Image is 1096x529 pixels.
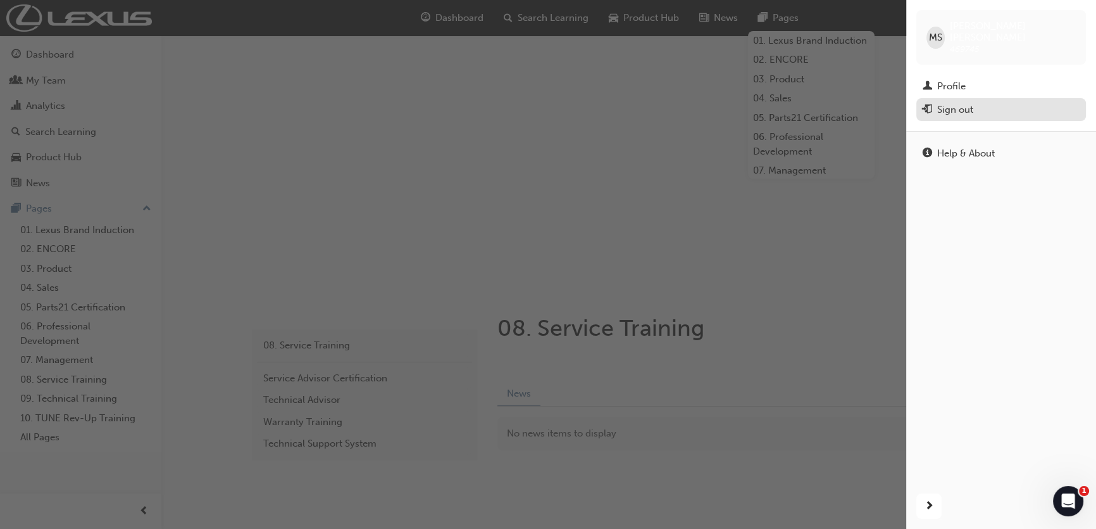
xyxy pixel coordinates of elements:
[916,75,1086,98] a: Profile
[923,105,932,116] span: exit-icon
[937,103,973,117] div: Sign out
[929,30,942,45] span: MS
[923,81,932,92] span: man-icon
[923,148,932,160] span: info-icon
[916,98,1086,122] button: Sign out
[937,146,995,161] div: Help & About
[916,142,1086,165] a: Help & About
[950,44,980,54] span: 469745
[1079,486,1089,496] span: 1
[925,499,934,514] span: next-icon
[1053,486,1083,516] iframe: Intercom live chat
[950,20,1076,43] span: [PERSON_NAME] [PERSON_NAME]
[937,79,966,94] div: Profile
